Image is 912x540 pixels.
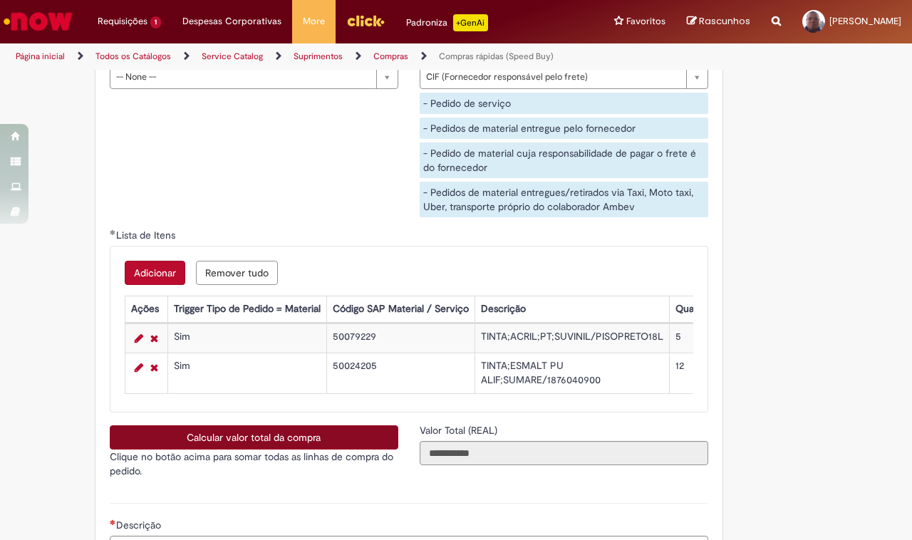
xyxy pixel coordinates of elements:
img: click_logo_yellow_360x200.png [346,10,385,31]
td: Sim [167,353,326,394]
span: [PERSON_NAME] [829,15,901,27]
span: 1 [150,16,161,28]
span: Descrição [116,519,164,531]
a: Todos os Catálogos [95,51,171,62]
div: - Pedidos de material entregue pelo fornecedor [420,118,708,139]
th: Ações [125,296,167,323]
label: Somente leitura - Valor Total (REAL) [420,423,500,437]
div: - Pedido de material cuja responsabilidade de pagar o frete é do fornecedor [420,142,708,178]
a: Suprimentos [294,51,343,62]
a: Página inicial [16,51,65,62]
button: Add a row for Lista de Itens [125,261,185,285]
span: Favoritos [626,14,665,28]
span: Despesas Corporativas [182,14,281,28]
th: Trigger Tipo de Pedido = Material [167,296,326,323]
div: - Pedidos de material entregues/retirados via Taxi, Moto taxi, Uber, transporte próprio do colabo... [420,182,708,217]
a: Service Catalog [202,51,263,62]
span: More [303,14,325,28]
th: Descrição [475,296,669,323]
td: TINTA;ESMALT PU ALIF;SUMARE/1876040900 [475,353,669,394]
div: - Pedido de serviço [420,93,708,114]
a: Compras rápidas (Speed Buy) [439,51,554,62]
td: 50079229 [326,324,475,353]
img: ServiceNow [1,7,75,36]
a: Rascunhos [687,15,750,28]
span: CIF (Fornecedor responsável pelo frete) [426,66,679,88]
p: Clique no botão acima para somar todas as linhas de compra do pedido. [110,450,398,478]
button: Calcular valor total da compra [110,425,398,450]
span: Obrigatório Preenchido [110,229,116,235]
td: 12 [669,353,732,394]
button: Remove all rows for Lista de Itens [196,261,278,285]
div: Padroniza [406,14,488,31]
a: Remover linha 2 [147,359,162,376]
td: Sim [167,324,326,353]
span: Requisições [98,14,147,28]
p: +GenAi [453,14,488,31]
td: 5 [669,324,732,353]
th: Código SAP Material / Serviço [326,296,475,323]
span: -- None -- [116,66,369,88]
td: TINTA;ACRIL;PT;SUVINIL/PISOPRETO18L [475,324,669,353]
span: Necessários [110,519,116,525]
th: Quantidade [669,296,732,323]
a: Editar Linha 1 [131,330,147,347]
ul: Trilhas de página [11,43,597,70]
a: Compras [373,51,408,62]
td: 50024205 [326,353,475,394]
span: Lista de Itens [116,229,178,242]
span: Somente leitura - Valor Total (REAL) [420,424,500,437]
a: Editar Linha 2 [131,359,147,376]
input: Valor Total (REAL) [420,441,708,465]
span: Rascunhos [699,14,750,28]
a: Remover linha 1 [147,330,162,347]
